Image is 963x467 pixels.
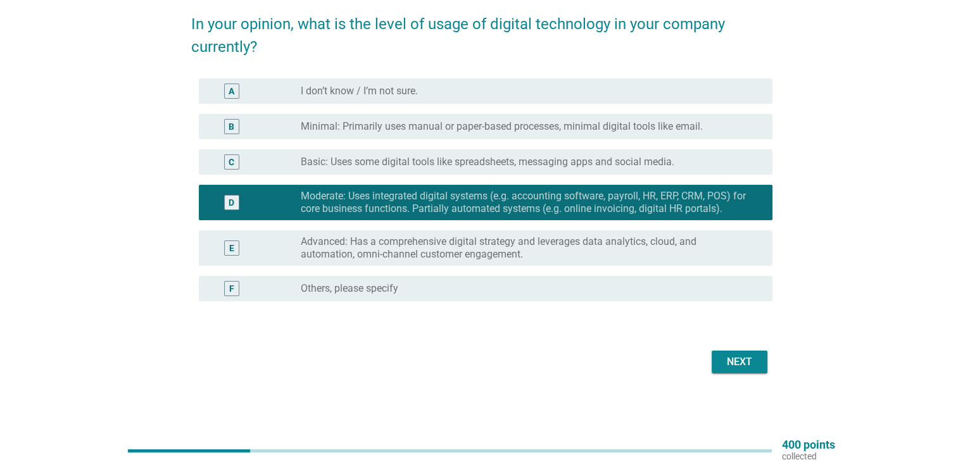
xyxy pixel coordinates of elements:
[301,85,418,97] label: I don’t know / I’m not sure.
[229,242,234,255] div: E
[782,451,835,462] p: collected
[229,85,234,98] div: A
[301,282,398,295] label: Others, please specify
[301,235,752,261] label: Advanced: Has a comprehensive digital strategy and leverages data analytics, cloud, and automatio...
[301,156,674,168] label: Basic: Uses some digital tools like spreadsheets, messaging apps and social media.
[229,156,234,169] div: C
[782,439,835,451] p: 400 points
[229,282,234,296] div: F
[229,196,234,209] div: D
[301,190,752,215] label: Moderate: Uses integrated digital systems (e.g. accounting software, payroll, HR, ERP, CRM, POS) ...
[712,351,767,373] button: Next
[722,354,757,370] div: Next
[301,120,703,133] label: Minimal: Primarily uses manual or paper-based processes, minimal digital tools like email.
[229,120,234,134] div: B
